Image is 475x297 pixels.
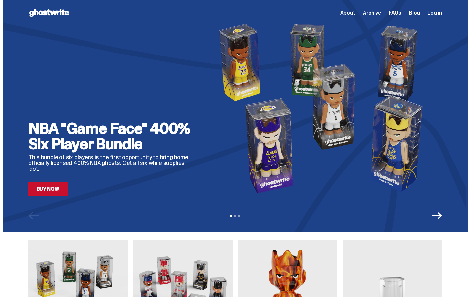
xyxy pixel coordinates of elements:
[340,10,355,15] a: About
[363,10,381,15] a: Archive
[409,10,420,15] a: Blog
[238,215,240,217] button: View slide 3
[389,10,401,15] a: FAQs
[230,215,232,217] button: View slide 1
[207,20,442,196] img: NBA "Game Face" 400% Six Player Bundle
[428,10,442,15] a: Log in
[432,210,442,221] button: Next
[28,121,196,152] h2: NBA "Game Face" 400% Six Player Bundle
[234,215,236,217] button: View slide 2
[28,154,196,172] p: This bundle of six players is the first opportunity to bring home officially licensed 400% NBA gh...
[28,182,68,196] a: Buy Now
